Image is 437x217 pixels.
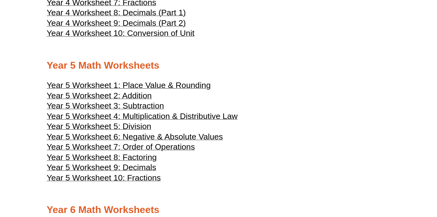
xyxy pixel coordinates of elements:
span: Year 4 Worksheet 9: Decimals (Part 2) [47,18,186,28]
h2: Year 6 Math Worksheets [47,204,390,216]
a: Year 5 Worksheet 5: Division [47,124,151,131]
a: Year 5 Worksheet 2: Addition [47,94,152,100]
a: Year 5 Worksheet 9: Decimals [47,166,156,172]
span: Year 5 Worksheet 9: Decimals [47,163,156,172]
span: Year 5 Worksheet 7: Order of Operations [47,142,195,151]
iframe: Chat Widget [332,148,437,217]
a: Year 5 Worksheet 10: Fractions [47,176,161,182]
a: Year 5 Worksheet 1: Place Value & Rounding [47,83,211,89]
span: Year 5 Worksheet 6: Negative & Absolute Values [47,132,223,141]
a: Year 4 Worksheet 7: Fractions [47,1,156,7]
a: Year 5 Worksheet 4: Multiplication & Distributive Law [47,114,238,120]
a: Year 5 Worksheet 7: Order of Operations [47,145,195,151]
span: Year 5 Worksheet 8: Factoring [47,153,157,162]
span: Year 4 Worksheet 10: Conversion of Unit [47,29,195,38]
h2: Year 5 Math Worksheets [47,59,390,72]
span: Year 5 Worksheet 1: Place Value & Rounding [47,81,211,90]
a: Year 5 Worksheet 8: Factoring [47,155,157,162]
span: Year 5 Worksheet 10: Fractions [47,173,161,182]
span: Year 5 Worksheet 3: Subtraction [47,101,164,110]
a: Year 4 Worksheet 10: Conversion of Unit [47,31,195,37]
span: Year 4 Worksheet 8: Decimals (Part 1) [47,8,186,17]
a: Year 4 Worksheet 9: Decimals (Part 2) [47,21,186,27]
a: Year 5 Worksheet 3: Subtraction [47,104,164,110]
span: Year 5 Worksheet 2: Addition [47,91,152,100]
span: Year 5 Worksheet 5: Division [47,122,151,131]
a: Year 5 Worksheet 6: Negative & Absolute Values [47,135,223,141]
a: Year 4 Worksheet 8: Decimals (Part 1) [47,11,186,17]
span: Year 5 Worksheet 4: Multiplication & Distributive Law [47,112,238,121]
